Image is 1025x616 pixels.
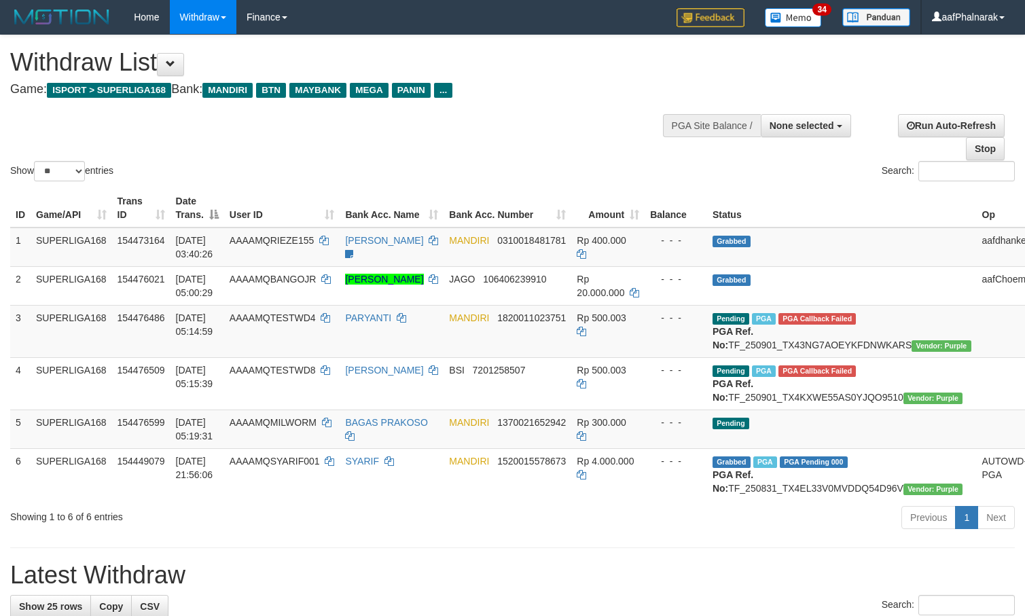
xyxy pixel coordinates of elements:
[449,312,489,323] span: MANDIRI
[650,363,702,377] div: - - -
[10,83,670,96] h4: Game: Bank:
[449,456,489,467] span: MANDIRI
[761,114,851,137] button: None selected
[713,418,749,429] span: Pending
[10,562,1015,589] h1: Latest Withdraw
[780,456,848,468] span: PGA Pending
[10,7,113,27] img: MOTION_logo.png
[289,83,346,98] span: MAYBANK
[713,236,751,247] span: Grabbed
[903,393,963,404] span: Vendor URL: https://trx4.1velocity.biz
[118,417,165,428] span: 154476599
[918,161,1015,181] input: Search:
[812,3,831,16] span: 34
[650,454,702,468] div: - - -
[10,357,31,410] td: 4
[677,8,744,27] img: Feedback.jpg
[31,305,112,357] td: SUPERLIGA168
[19,601,82,612] span: Show 25 rows
[434,83,452,98] span: ...
[444,189,571,228] th: Bank Acc. Number: activate to sort column ascending
[577,235,626,246] span: Rp 400.000
[345,312,391,323] a: PARYANTI
[778,365,856,377] span: PGA Error
[497,417,566,428] span: Copy 1370021652942 to clipboard
[577,417,626,428] span: Rp 300.000
[713,313,749,325] span: Pending
[176,365,213,389] span: [DATE] 05:15:39
[256,83,286,98] span: BTN
[882,595,1015,615] label: Search:
[176,456,213,480] span: [DATE] 21:56:06
[713,365,749,377] span: Pending
[966,137,1005,160] a: Stop
[483,274,546,285] span: Copy 106406239910 to clipboard
[898,114,1005,137] a: Run Auto-Refresh
[31,266,112,305] td: SUPERLIGA168
[345,235,423,246] a: [PERSON_NAME]
[713,378,753,403] b: PGA Ref. No:
[230,312,316,323] span: AAAAMQTESTWD4
[10,49,670,76] h1: Withdraw List
[650,234,702,247] div: - - -
[345,274,423,285] a: [PERSON_NAME]
[497,456,566,467] span: Copy 1520015578673 to clipboard
[350,83,389,98] span: MEGA
[571,189,645,228] th: Amount: activate to sort column ascending
[345,365,423,376] a: [PERSON_NAME]
[903,484,963,495] span: Vendor URL: https://trx4.1velocity.biz
[473,365,526,376] span: Copy 7201258507 to clipboard
[10,228,31,267] td: 1
[47,83,171,98] span: ISPORT > SUPERLIGA168
[230,365,316,376] span: AAAAMQTESTWD8
[707,189,977,228] th: Status
[10,505,417,524] div: Showing 1 to 6 of 6 entries
[118,235,165,246] span: 154473164
[577,365,626,376] span: Rp 500.003
[230,417,317,428] span: AAAAMQMILWORM
[230,235,314,246] span: AAAAMQRIEZE155
[10,410,31,448] td: 5
[645,189,707,228] th: Balance
[31,410,112,448] td: SUPERLIGA168
[449,235,489,246] span: MANDIRI
[497,312,566,323] span: Copy 1820011023751 to clipboard
[230,456,320,467] span: AAAAMQSYARIF001
[770,120,834,131] span: None selected
[918,595,1015,615] input: Search:
[650,311,702,325] div: - - -
[31,357,112,410] td: SUPERLIGA168
[752,365,776,377] span: Marked by aafmaleo
[912,340,971,352] span: Vendor URL: https://trx4.1velocity.biz
[345,456,379,467] a: SYARIF
[713,274,751,286] span: Grabbed
[765,8,822,27] img: Button%20Memo.svg
[10,448,31,501] td: 6
[449,417,489,428] span: MANDIRI
[707,305,977,357] td: TF_250901_TX43NG7AOEYKFDNWKARS
[577,274,624,298] span: Rp 20.000.000
[707,357,977,410] td: TF_250901_TX4KXWE55AS0YJQO9510
[713,326,753,350] b: PGA Ref. No:
[176,312,213,337] span: [DATE] 05:14:59
[753,456,777,468] span: Marked by aafchoeunmanni
[10,305,31,357] td: 3
[112,189,170,228] th: Trans ID: activate to sort column ascending
[99,601,123,612] span: Copy
[842,8,910,26] img: panduan.png
[140,601,160,612] span: CSV
[577,456,634,467] span: Rp 4.000.000
[449,274,475,285] span: JAGO
[882,161,1015,181] label: Search:
[176,235,213,259] span: [DATE] 03:40:26
[752,313,776,325] span: Marked by aafmaleo
[10,189,31,228] th: ID
[663,114,761,137] div: PGA Site Balance /
[713,469,753,494] b: PGA Ref. No:
[955,506,978,529] a: 1
[497,235,566,246] span: Copy 0310018481781 to clipboard
[176,274,213,298] span: [DATE] 05:00:29
[901,506,956,529] a: Previous
[577,312,626,323] span: Rp 500.003
[650,272,702,286] div: - - -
